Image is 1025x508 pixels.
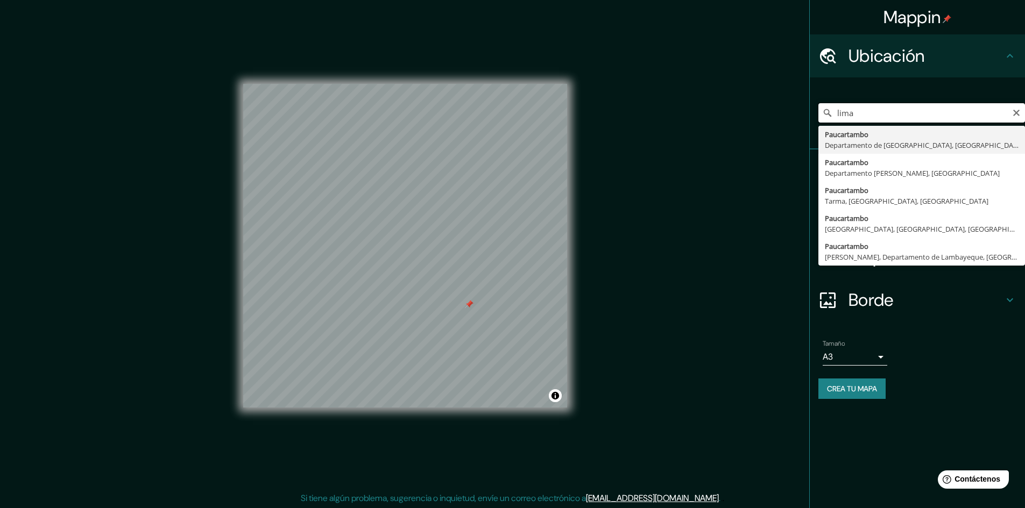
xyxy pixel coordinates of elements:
[825,185,868,195] font: Paucartambo
[825,140,1023,150] font: Departamento de [GEOGRAPHIC_DATA], [GEOGRAPHIC_DATA]
[825,168,1000,178] font: Departamento [PERSON_NAME], [GEOGRAPHIC_DATA]
[943,15,951,23] img: pin-icon.png
[823,348,887,366] div: A3
[825,196,988,206] font: Tarma, [GEOGRAPHIC_DATA], [GEOGRAPHIC_DATA]
[825,241,868,251] font: Paucartambo
[818,103,1025,123] input: Elige tu ciudad o zona
[810,278,1025,321] div: Borde
[549,389,562,402] button: Activar o desactivar atribución
[823,351,833,362] font: A3
[825,158,868,167] font: Paucartambo
[243,84,567,407] canvas: Mapa
[722,492,724,504] font: .
[823,339,845,348] font: Tamaño
[818,378,886,399] button: Crea tu mapa
[810,192,1025,235] div: Estilo
[849,289,894,311] font: Borde
[810,149,1025,192] div: Patas
[883,6,941,28] font: Mappin
[1012,107,1021,117] button: Claro
[586,492,719,504] a: [EMAIL_ADDRESS][DOMAIN_NAME]
[720,492,722,504] font: .
[719,492,720,504] font: .
[301,492,586,504] font: Si tiene algún problema, sugerencia o inquietud, envíe un correo electrónico a
[810,235,1025,278] div: Disposición
[827,384,877,393] font: Crea tu mapa
[849,45,925,67] font: Ubicación
[810,34,1025,77] div: Ubicación
[825,130,868,139] font: Paucartambo
[825,213,868,223] font: Paucartambo
[929,466,1013,496] iframe: Lanzador de widgets de ayuda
